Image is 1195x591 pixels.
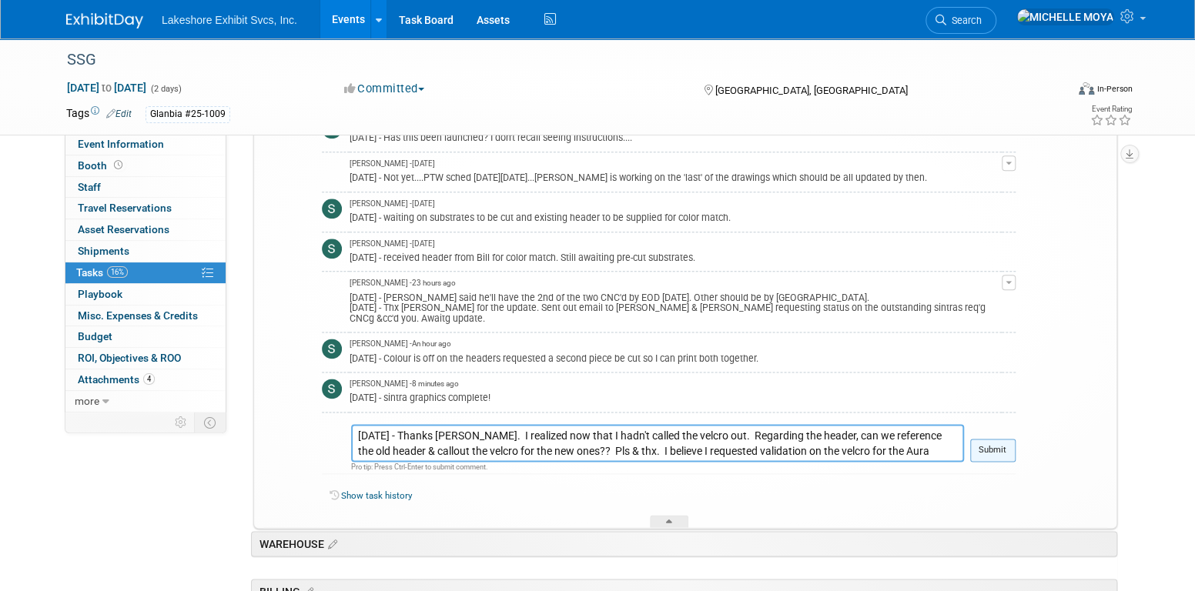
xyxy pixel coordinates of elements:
[322,199,342,219] img: Stephen Hurn
[65,326,226,347] a: Budget
[78,309,198,322] span: Misc. Expenses & Credits
[350,249,1002,264] div: [DATE] - received header from Bill for color match. Still awaiting pre-cut substrates.
[322,278,342,298] img: MICHELLE MOYA
[1096,83,1133,95] div: In-Person
[350,350,1002,365] div: [DATE] - Colour is off on the headers requested a second piece be cut so I can print both together.
[99,82,114,94] span: to
[65,306,226,326] a: Misc. Expenses & Credits
[65,219,226,240] a: Asset Reservations
[322,159,342,179] img: MICHELLE MOYA
[78,223,169,235] span: Asset Reservations
[65,369,226,390] a: Attachments4
[65,391,226,412] a: more
[78,181,101,193] span: Staff
[341,490,412,501] a: Show task history
[78,373,155,386] span: Attachments
[350,159,435,169] span: [PERSON_NAME] - [DATE]
[350,199,435,209] span: [PERSON_NAME] - [DATE]
[350,209,1002,224] div: [DATE] - waiting on substrates to be cut and existing header to be supplied for color match.
[970,439,1016,462] button: Submit
[324,536,337,551] a: Edit sections
[65,241,226,262] a: Shipments
[1090,105,1132,113] div: Event Rating
[350,379,459,389] span: [PERSON_NAME] - 8 minutes ago
[195,412,226,432] td: Toggle Event Tabs
[65,198,226,219] a: Travel Reservations
[78,330,112,342] span: Budget
[1016,8,1114,25] img: MICHELLE MOYA
[65,348,226,369] a: ROI, Objectives & ROO
[65,262,226,283] a: Tasks16%
[339,81,430,97] button: Committed
[66,13,143,28] img: ExhibitDay
[946,15,982,26] span: Search
[78,245,129,257] span: Shipments
[107,266,128,278] span: 16%
[350,239,435,249] span: [PERSON_NAME] - [DATE]
[78,288,122,300] span: Playbook
[78,159,126,172] span: Booth
[322,339,342,359] img: Stephen Hurn
[322,379,342,399] img: Stephen Hurn
[65,155,226,176] a: Booth
[65,284,226,305] a: Playbook
[66,81,147,95] span: [DATE] [DATE]
[251,531,1117,556] div: WAREHOUSE
[350,129,1002,144] div: [DATE] - Has this been launched? I don't recall seeing instructions....
[78,352,181,364] span: ROI, Objectives & ROO
[146,106,230,122] div: Glanbia #25-1009
[350,339,451,349] span: [PERSON_NAME] - An hour ago
[78,202,172,214] span: Travel Reservations
[715,85,907,96] span: [GEOGRAPHIC_DATA], [GEOGRAPHIC_DATA]
[351,462,964,472] div: Pro tip: Press Ctrl-Enter to submit comment.
[350,289,1002,325] div: [DATE] - [PERSON_NAME] said he'll have the 2nd of the two CNC'd by EOD [DATE]. Other should be by...
[350,278,456,289] span: [PERSON_NAME] - 23 hours ago
[168,412,195,432] td: Personalize Event Tab Strip
[322,239,342,259] img: Stephen Hurn
[1079,82,1094,95] img: Format-Inperson.png
[974,80,1133,103] div: Event Format
[65,177,226,198] a: Staff
[143,373,155,385] span: 4
[111,159,126,171] span: Booth not reserved yet
[926,7,996,34] a: Search
[75,395,99,407] span: more
[65,134,226,155] a: Event Information
[62,46,1042,74] div: SSG
[350,169,1002,184] div: [DATE] - Not yet....PTW sched [DATE][DATE]...[PERSON_NAME] is working on the 'last' of the drawin...
[76,266,128,279] span: Tasks
[106,109,132,119] a: Edit
[162,14,297,26] span: Lakeshore Exhibit Svcs, Inc.
[322,425,343,446] img: MICHELLE MOYA
[149,84,182,94] span: (2 days)
[66,105,132,123] td: Tags
[350,389,1002,404] div: [DATE] - sintra graphics complete!
[78,138,164,150] span: Event Information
